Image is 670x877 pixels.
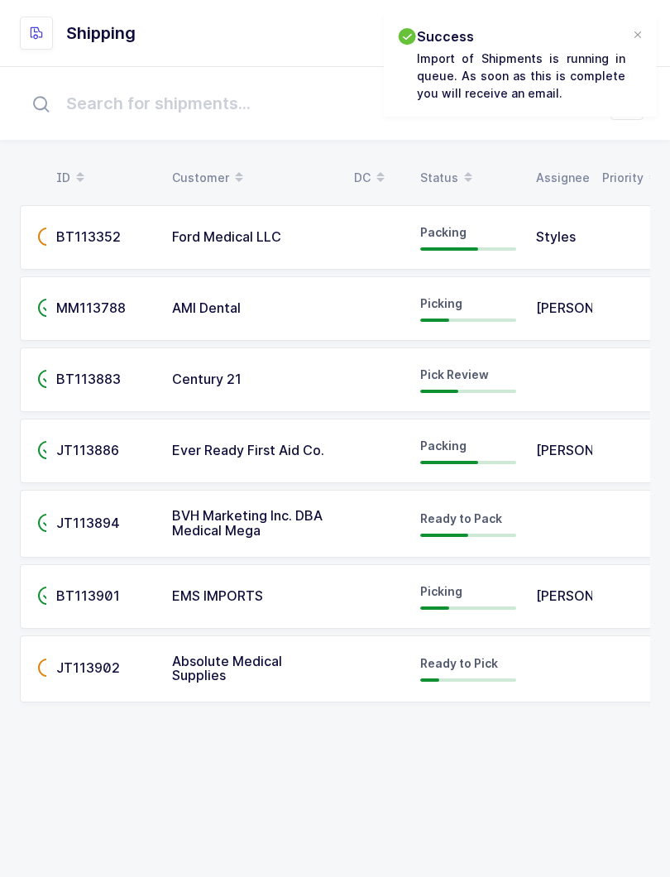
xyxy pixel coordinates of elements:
div: Priority [602,164,642,192]
h1: Shipping [66,20,136,46]
span: MM113788 [56,300,126,316]
span: Packing [420,438,467,453]
div: Status [420,164,516,192]
div: DC [354,164,400,192]
h2: Success [417,26,625,46]
span:  [37,300,57,316]
span: Century 21 [172,371,242,387]
span:  [37,442,57,458]
span:  [37,228,57,245]
span: Pick Review [420,367,489,381]
div: ID [56,164,152,192]
span: Picking [420,584,462,598]
span: [PERSON_NAME] [536,587,644,604]
span:  [37,371,57,387]
span: Ford Medical LLC [172,228,281,245]
span: JT113886 [56,442,119,458]
span: AMI Dental [172,300,241,316]
span:  [37,587,57,604]
span: BVH Marketing Inc. DBA Medical Mega [172,507,323,539]
span: JT113902 [56,659,120,676]
span: Ready to Pack [420,511,502,525]
span:  [37,515,57,531]
input: Search for shipments... [20,77,650,130]
span: JT113894 [56,515,120,531]
span: Ready to Pick [420,656,498,670]
span: Packing [420,225,467,239]
span: Picking [420,296,462,310]
div: Customer [172,164,334,192]
span:  [37,659,57,676]
span: Styles [536,228,576,245]
p: Import of Shipments is running in queue. As soon as this is complete you will receive an email. [417,50,625,102]
span: BT113352 [56,228,121,245]
span: Absolute Medical Supplies [172,653,282,684]
span: [PERSON_NAME] [536,300,644,316]
span: BT113883 [56,371,121,387]
span: EMS IMPORTS [172,587,263,604]
span: BT113901 [56,587,120,604]
span: Ever Ready First Aid Co. [172,442,324,458]
span: [PERSON_NAME] [536,442,644,458]
div: Assignee [536,164,582,192]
